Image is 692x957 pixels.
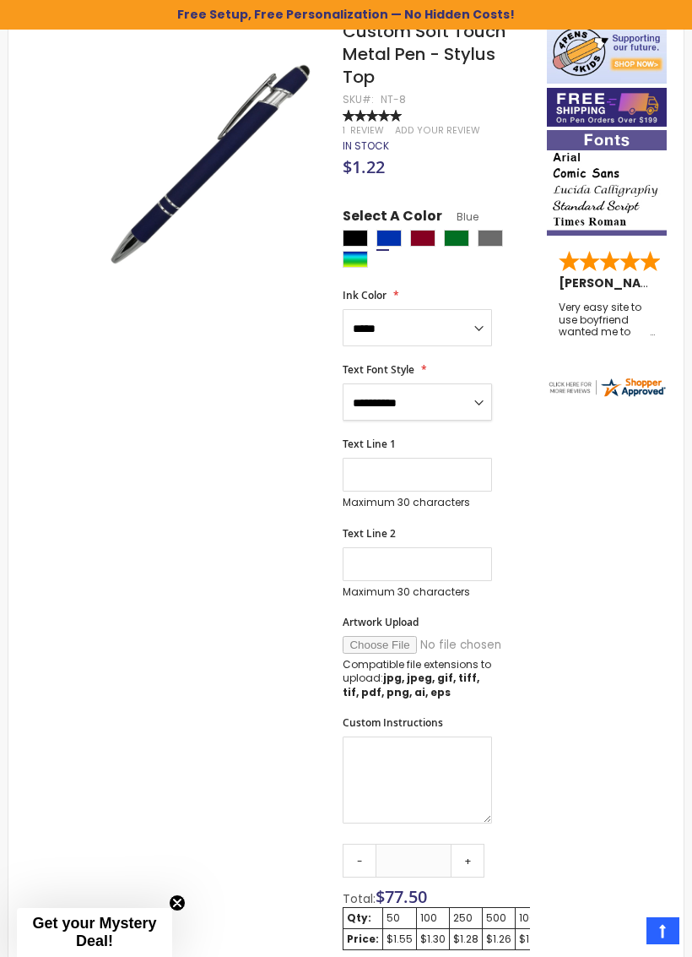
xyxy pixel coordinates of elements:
span: Custom Soft Touch Metal Pen - Stylus Top [343,19,505,89]
span: Select A Color [343,207,442,230]
span: Artwork Upload [343,615,419,629]
strong: jpg, jpeg, gif, tiff, tif, pdf, png, ai, eps [343,671,479,699]
span: Ink Color [343,288,387,302]
div: NT-8 [381,93,406,106]
a: - [343,844,376,878]
div: Assorted [343,251,368,268]
span: Text Line 2 [343,526,396,541]
div: Availability [343,139,389,153]
div: 50 [387,911,413,925]
p: Maximum 30 characters [343,496,492,509]
img: regal_rubber_blue_n_3_1_2.jpg [95,46,328,280]
div: 1000 [519,911,544,925]
a: 4pens.com certificate URL [547,388,667,402]
p: Compatible file extensions to upload: [343,658,492,699]
span: $1.22 [343,155,385,178]
div: 100 [420,911,446,925]
div: Get your Mystery Deal!Close teaser [17,908,172,957]
strong: Price: [347,932,379,946]
span: Review [350,124,384,137]
p: Maximum 30 characters [343,585,492,599]
span: 1 [343,124,345,137]
div: 250 [453,911,478,925]
strong: Qty: [347,911,371,925]
div: $1.26 [486,933,511,946]
div: $1.55 [387,933,413,946]
a: Top [646,917,679,944]
img: Free shipping on orders over $199 [547,88,667,128]
strong: SKU [343,92,374,106]
span: $ [376,885,427,908]
div: 100% [343,110,402,122]
span: Text Line 1 [343,437,396,451]
img: 4pens 4 kids [547,20,667,84]
div: $1.28 [453,933,478,946]
span: In stock [343,139,389,153]
div: Grey [478,230,503,247]
div: Black [343,230,368,247]
img: font-personalization-examples [547,130,667,236]
span: Total: [343,890,376,907]
div: $1.24 [519,933,544,946]
span: Get your Mystery Deal! [32,915,156,949]
span: Blue [442,209,478,224]
span: Text Font Style [343,362,414,377]
a: + [451,844,484,878]
span: [PERSON_NAME] [559,275,670,291]
div: Blue [376,230,402,247]
div: Green [444,230,469,247]
span: 77.50 [385,885,427,908]
a: Add Your Review [395,124,480,137]
div: Very easy site to use boyfriend wanted me to order pens for his business [559,302,655,338]
div: 500 [486,911,511,925]
span: Custom Instructions [343,715,443,730]
img: 4pens.com widget logo [547,376,667,399]
button: Close teaser [169,894,186,911]
div: Burgundy [410,230,435,247]
a: 1 Review [343,124,387,137]
div: $1.30 [420,933,446,946]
